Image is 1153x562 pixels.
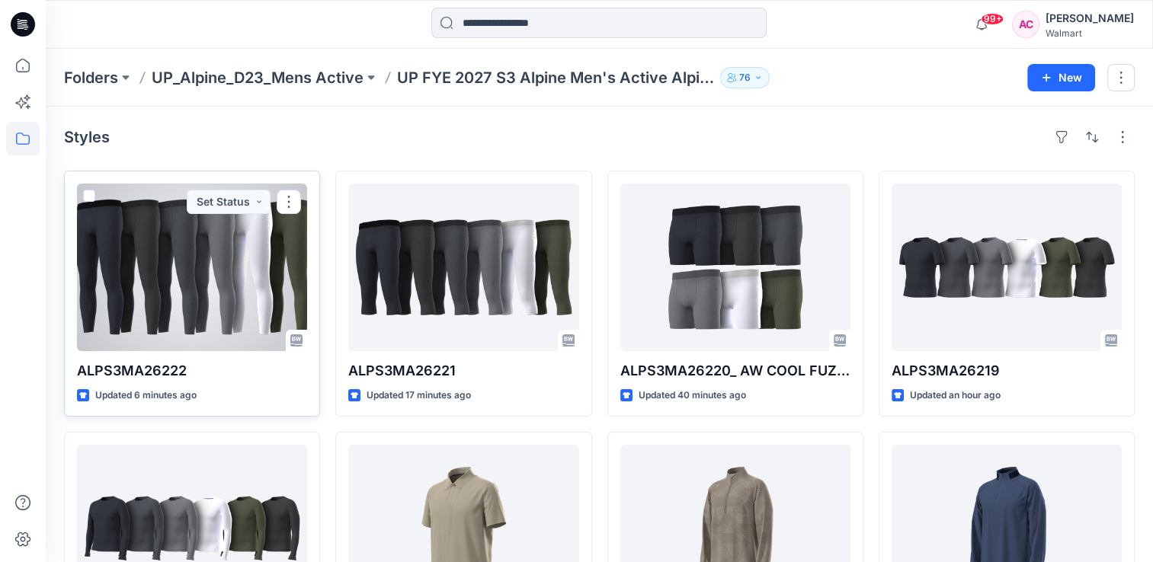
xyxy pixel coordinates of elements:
[892,360,1122,382] p: ALPS3MA26219
[639,388,746,404] p: Updated 40 minutes ago
[1027,64,1095,91] button: New
[910,388,1001,404] p: Updated an hour ago
[1012,11,1039,38] div: AC
[152,67,364,88] a: UP_Alpine_D23_Mens Active
[348,360,578,382] p: ALPS3MA26221
[720,67,770,88] button: 76
[348,184,578,351] a: ALPS3MA26221
[64,67,118,88] a: Folders
[1046,9,1134,27] div: [PERSON_NAME]
[620,184,850,351] a: ALPS3MA26220_ AW COOL FUZE COMPRESSION BIKE SHORT 6” INSEAM-9-28
[1046,27,1134,39] div: Walmart
[397,67,714,88] p: UP FYE 2027 S3 Alpine Men's Active Alpine
[739,69,751,86] p: 76
[367,388,471,404] p: Updated 17 minutes ago
[77,360,307,382] p: ALPS3MA26222
[620,360,850,382] p: ALPS3MA26220_ AW COOL FUZE COMPRESSION BIKE SHORT 6” INSEAM-9-28
[95,388,197,404] p: Updated 6 minutes ago
[64,128,110,146] h4: Styles
[77,184,307,351] a: ALPS3MA26222
[892,184,1122,351] a: ALPS3MA26219
[981,13,1004,25] span: 99+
